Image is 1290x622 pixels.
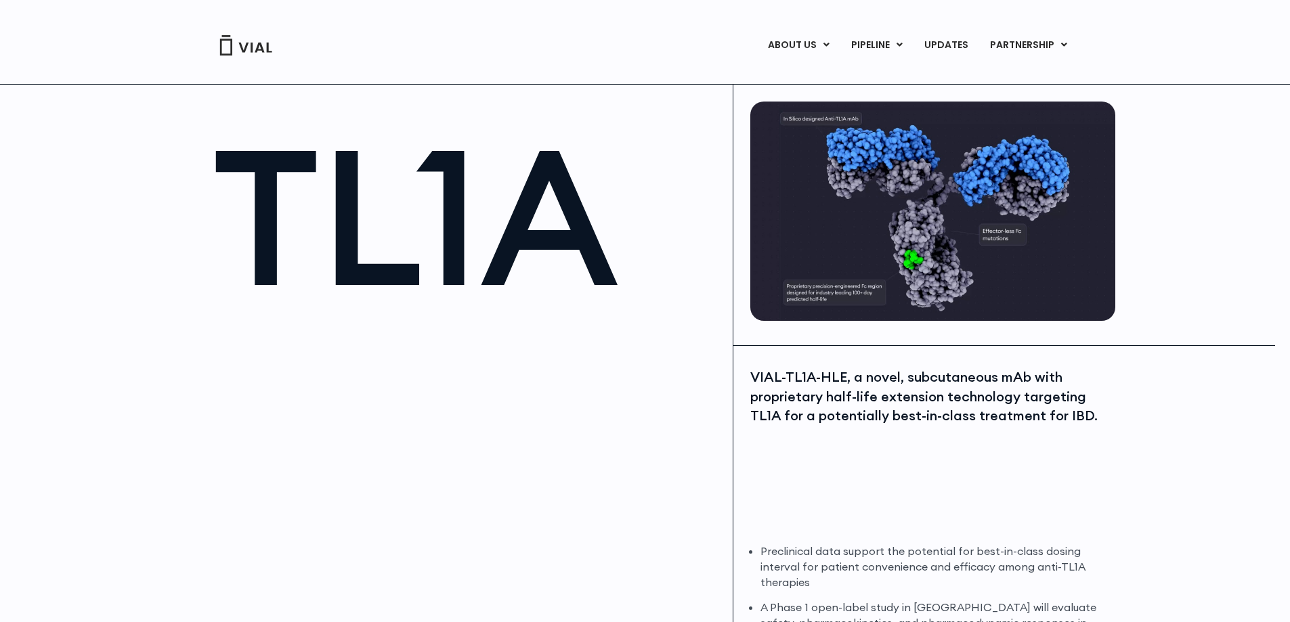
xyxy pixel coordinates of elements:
[213,122,720,311] h1: TL1A
[750,102,1115,321] img: TL1A antibody diagram.
[757,34,840,57] a: ABOUT USMenu Toggle
[750,368,1112,426] div: VIAL-TL1A-HLE, a novel, subcutaneous mAb with proprietary half-life extension technology targetin...
[760,543,1112,590] li: Preclinical data support the potential for best-in-class dosing interval for patient convenience ...
[979,34,1078,57] a: PARTNERSHIPMenu Toggle
[840,34,913,57] a: PIPELINEMenu Toggle
[913,34,979,57] a: UPDATES
[219,35,273,55] img: Vial Logo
